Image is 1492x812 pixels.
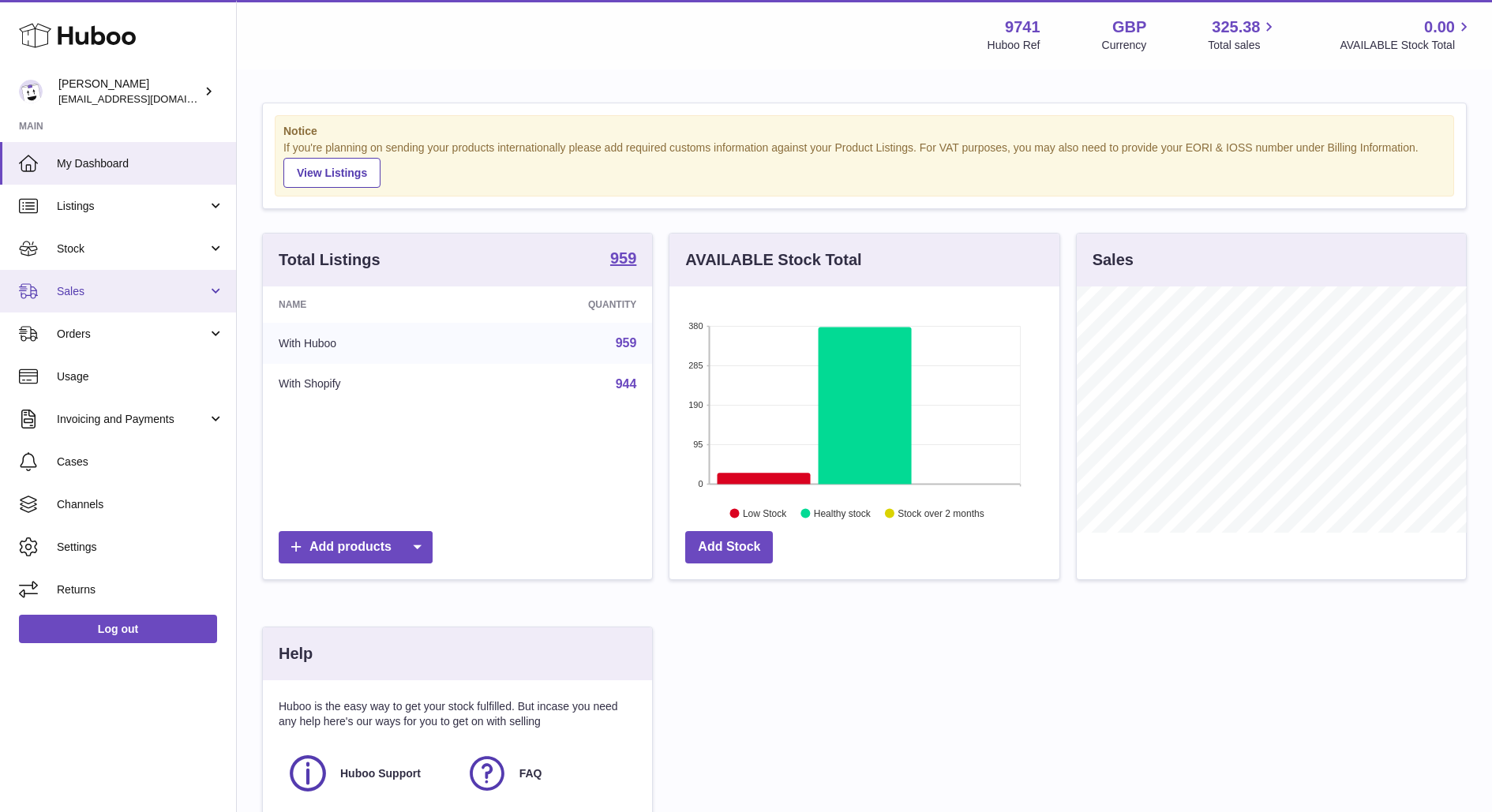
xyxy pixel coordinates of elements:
[57,497,224,512] span: Channels
[57,199,208,214] span: Listings
[1208,38,1278,53] span: Total sales
[1340,17,1473,53] a: 0.00 AVAILABLE Stock Total
[57,540,224,555] span: Settings
[283,140,1445,188] div: If you're planning on sending your products internationally please add required customs informati...
[685,531,773,563] a: Add Stock
[688,321,703,331] text: 380
[279,699,636,729] p: Huboo is the easy way to get your stock fulfilled. But incase you need any help here's our ways f...
[519,766,542,781] span: FAQ
[19,615,217,643] a: Log out
[1340,38,1473,53] span: AVAILABLE Stock Total
[616,377,637,391] a: 944
[263,323,473,364] td: With Huboo
[57,412,208,427] span: Invoicing and Payments
[1208,17,1278,53] a: 325.38 Total sales
[283,158,380,188] a: View Listings
[279,643,313,664] h3: Help
[1112,17,1146,38] strong: GBP
[988,38,1040,53] div: Huboo Ref
[57,582,224,597] span: Returns
[263,286,473,323] th: Name
[610,250,636,269] a: 959
[57,241,208,256] span: Stock
[814,507,872,518] text: Healthy stock
[19,80,43,103] img: aaronconwaysbo@gmail.com
[57,327,208,342] span: Orders
[57,284,208,299] span: Sales
[616,336,637,350] a: 959
[263,364,473,405] td: With Shopify
[473,286,652,323] th: Quantity
[340,766,421,781] span: Huboo Support
[1093,249,1134,271] h3: Sales
[283,124,1445,139] strong: Notice
[57,369,224,384] span: Usage
[688,400,703,410] text: 190
[57,455,224,470] span: Cases
[287,752,450,795] a: Huboo Support
[610,250,636,266] strong: 959
[685,249,861,271] h3: AVAILABLE Stock Total
[58,92,232,105] span: [EMAIL_ADDRESS][DOMAIN_NAME]
[1102,38,1147,53] div: Currency
[279,249,380,271] h3: Total Listings
[466,752,629,795] a: FAQ
[57,156,224,171] span: My Dashboard
[898,507,984,518] text: Stock over 2 months
[699,479,703,488] text: 0
[743,507,787,518] text: Low Stock
[279,531,433,563] a: Add products
[1424,17,1455,38] span: 0.00
[694,440,703,449] text: 95
[1005,17,1040,38] strong: 9741
[58,77,201,107] div: [PERSON_NAME]
[688,361,703,370] text: 285
[1212,17,1260,38] span: 325.38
